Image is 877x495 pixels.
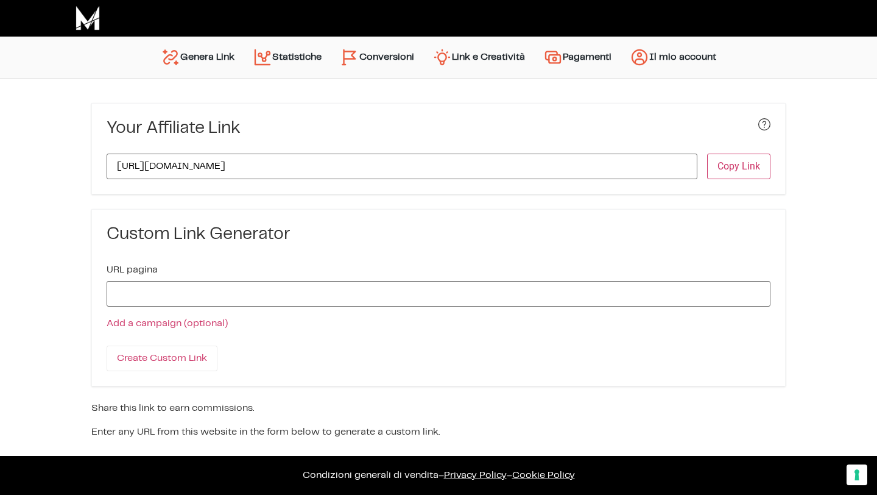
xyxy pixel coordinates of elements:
[340,48,359,67] img: conversion-2.svg
[512,471,575,480] span: Cookie Policy
[847,465,867,485] button: Le tue preferenze relative al consenso per le tecnologie di tracciamento
[244,43,331,72] a: Statistiche
[107,265,158,275] label: URL pagina
[331,43,423,72] a: Conversioni
[107,319,228,328] a: Add a campaign (optional)
[303,471,438,480] a: Condizioni generali di vendita
[534,43,621,72] a: Pagamenti
[621,43,725,72] a: Il mio account
[630,48,649,67] img: account.svg
[152,43,244,72] a: Genera Link
[152,37,725,78] nav: Menu principale
[91,425,786,440] p: Enter any URL from this website in the form below to generate a custom link.
[543,48,563,67] img: payments.svg
[91,401,786,416] p: Share this link to earn commissions.
[444,471,507,480] a: Privacy Policy
[423,43,534,72] a: Link e Creatività
[107,118,241,139] h3: Your Affiliate Link
[432,48,452,67] img: creativity.svg
[707,154,770,179] button: Copy Link
[12,468,865,483] p: – –
[107,346,217,371] input: Create Custom Link
[107,224,770,245] h3: Custom Link Generator
[161,48,180,67] img: generate-link.svg
[253,48,272,67] img: stats.svg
